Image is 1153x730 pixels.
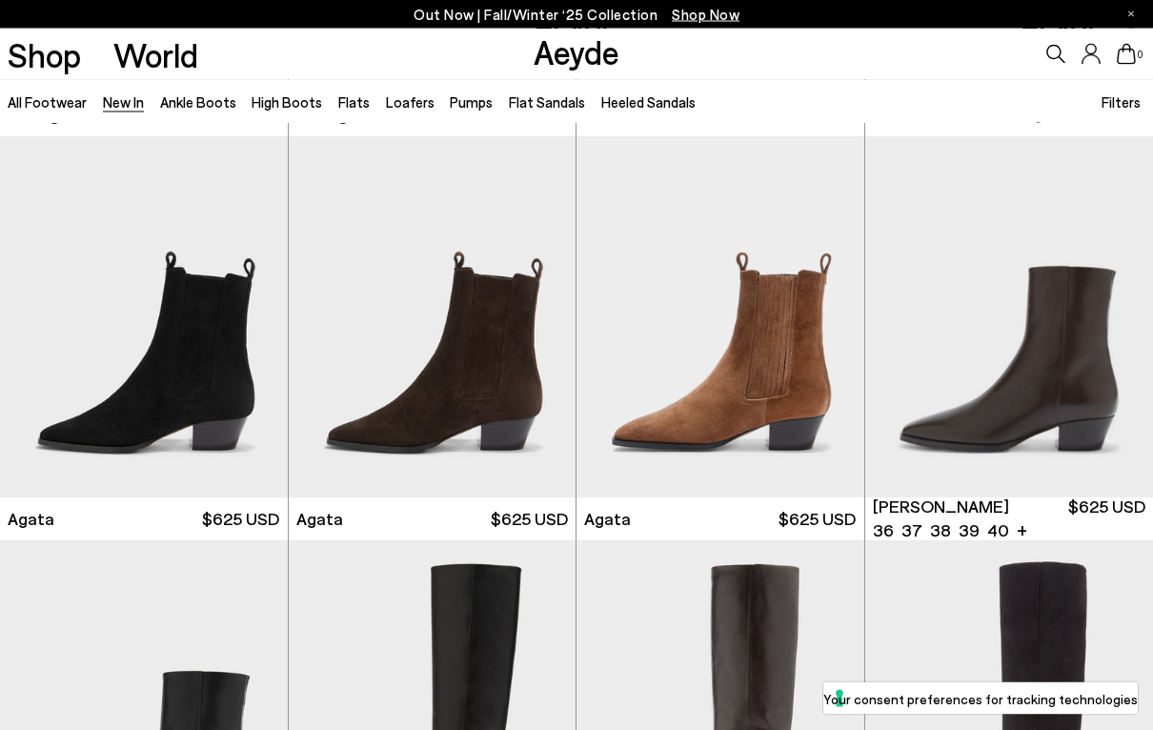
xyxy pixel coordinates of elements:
a: Agata $625 USD [289,498,576,541]
a: New In [103,93,144,111]
img: Agata Suede Ankle Boots [576,137,864,498]
ul: variant [873,519,1003,543]
li: 37 [901,519,922,543]
span: $625 USD [202,508,279,532]
a: Ankle Boots [160,93,236,111]
a: High Boots [252,93,322,111]
li: 36 [873,519,894,543]
a: World [113,38,198,71]
label: Your consent preferences for tracking technologies [823,689,1138,709]
a: Flats [338,93,370,111]
span: 0 [1136,50,1145,60]
span: Agata [8,508,54,532]
a: Pumps [450,93,493,111]
span: [PERSON_NAME] [873,496,1009,519]
a: 0 [1117,44,1136,65]
span: Navigate to /collections/new-in [672,6,739,23]
span: $625 USD [779,508,856,532]
p: Out Now | Fall/Winter ‘25 Collection [414,3,739,27]
span: Agata [584,508,631,532]
li: 38 [930,519,951,543]
li: 39 [959,519,980,543]
a: Aeyde [534,31,619,71]
span: Agata [296,508,343,532]
span: $625 USD [491,508,568,532]
span: Filters [1102,93,1141,111]
a: Agata $625 USD [576,498,864,541]
a: Loafers [386,93,435,111]
li: 40 [987,519,1009,543]
a: Heeled Sandals [601,93,696,111]
span: $625 USD [1068,496,1145,543]
a: Shop [8,38,81,71]
a: All Footwear [8,93,87,111]
button: Your consent preferences for tracking technologies [823,682,1138,715]
a: Flat Sandals [509,93,585,111]
img: Agata Suede Ankle Boots [289,137,576,498]
li: + [1017,517,1027,543]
